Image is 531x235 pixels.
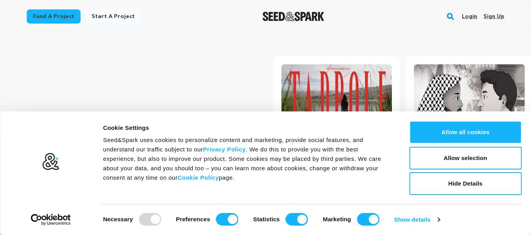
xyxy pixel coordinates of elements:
img: TADPOLE image [281,64,392,140]
a: Seed&Spark Homepage [263,12,324,21]
div: Seed&Spark uses cookies to personalize content and marketing, provide social features, and unders... [103,135,391,182]
strong: Statistics [253,216,280,222]
a: Fund a project [27,9,81,24]
button: Allow selection [409,147,522,169]
div: Cookie Settings [103,123,391,133]
a: Show details [394,214,440,226]
a: Sign up [483,10,504,23]
button: Allow all cookies [409,121,522,144]
a: Cookie Policy [178,174,219,181]
strong: Marketing [323,216,351,222]
a: Privacy Policy [203,146,246,153]
button: Hide Details [409,172,522,195]
strong: Necessary [103,216,133,222]
img: Khutbah image [414,64,525,140]
img: Seed&Spark Logo Dark Mode [263,12,324,21]
a: Start a project [85,9,141,24]
strong: Preferences [176,216,210,222]
a: Usercentrics Cookiebot - opens in a new window [17,214,85,226]
a: Login [462,10,477,23]
img: logo [42,153,60,171]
